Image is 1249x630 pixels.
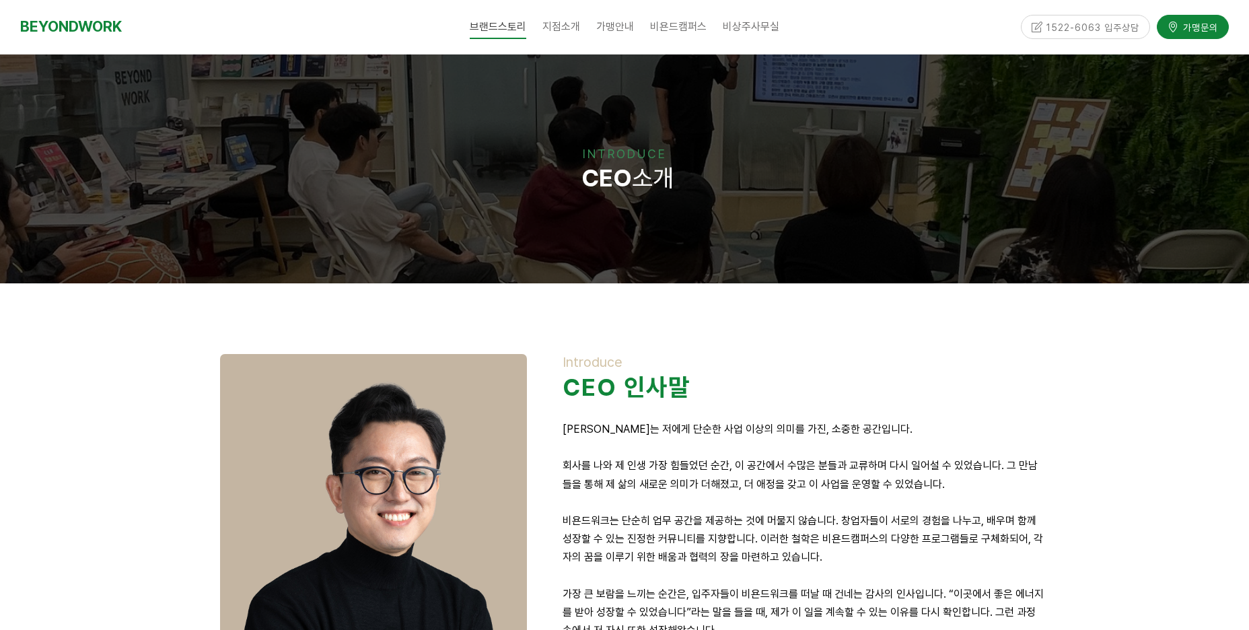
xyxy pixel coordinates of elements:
strong: CEO 인사말 [563,373,690,402]
span: 지점소개 [542,20,580,33]
span: Introduce [563,354,622,370]
span: 가맹문의 [1179,18,1218,32]
a: 비욘드캠퍼스 [642,10,715,44]
span: 비욘드캠퍼스 [650,20,707,33]
strong: CEO [581,164,632,193]
a: 지점소개 [534,10,588,44]
span: 비상주사무실 [723,20,779,33]
span: 브랜드스토리 [470,14,526,39]
a: 가맹문의 [1157,13,1229,36]
a: 가맹안내 [588,10,642,44]
a: 비상주사무실 [715,10,787,44]
span: 가맹안내 [596,20,634,33]
a: BEYONDWORK [20,14,122,39]
span: INTRODUCE [583,147,667,161]
span: 소개 [575,164,674,193]
p: [PERSON_NAME]는 저에게 단순한 사업 이상의 의미를 가진, 소중한 공간입니다. [563,420,1045,438]
a: 브랜드스토리 [462,10,534,44]
p: 회사를 나와 제 인생 가장 힘들었던 순간, 이 공간에서 수많은 분들과 교류하며 다시 일어설 수 있었습니다. 그 만남들을 통해 제 삶의 새로운 의미가 더해졌고, 더 애정을 갖고... [563,456,1045,493]
p: 비욘드워크는 단순히 업무 공간을 제공하는 것에 머물지 않습니다. 창업자들이 서로의 경험을 나누고, 배우며 함께 성장할 수 있는 진정한 커뮤니티를 지향합니다. 이러한 철학은 비... [563,512,1045,567]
